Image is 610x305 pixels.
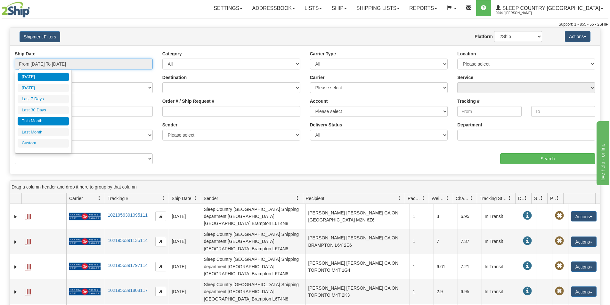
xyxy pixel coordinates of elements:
label: Tracking # [457,98,479,104]
td: [PERSON_NAME] [PERSON_NAME] CA ON BRAMPTON L6Y 2E6 [305,229,410,254]
span: Sleep Country [GEOGRAPHIC_DATA] [501,5,600,11]
td: In Transit [482,254,520,279]
td: Sleep Country [GEOGRAPHIC_DATA] Shipping department [GEOGRAPHIC_DATA] [GEOGRAPHIC_DATA] Brampton ... [201,204,305,229]
img: 20 - Canada Post [69,237,101,245]
a: Expand [12,213,19,220]
a: Settings [209,0,247,16]
td: [DATE] [169,254,201,279]
input: From [457,106,521,117]
a: Reports [404,0,442,16]
a: Sleep Country [GEOGRAPHIC_DATA] 2044 / [PERSON_NAME] [491,0,608,16]
td: 6.95 [458,279,482,304]
span: Pickup Not Assigned [555,211,564,220]
div: live help - online [5,4,59,12]
a: 1021956391095111 [108,213,148,218]
td: 7.21 [458,254,482,279]
td: 3 [434,204,458,229]
span: Pickup Status [550,195,556,202]
li: Custom [18,139,69,148]
td: Sleep Country [GEOGRAPHIC_DATA] Shipping department [GEOGRAPHIC_DATA] [GEOGRAPHIC_DATA] Brampton ... [201,254,305,279]
iframe: chat widget [595,120,609,185]
label: Carrier Type [310,51,336,57]
td: In Transit [482,229,520,254]
a: Pickup Status filter column settings [552,193,563,204]
a: Tracking Status filter column settings [504,193,515,204]
td: In Transit [482,279,520,304]
span: 2044 / [PERSON_NAME] [496,10,544,16]
td: [PERSON_NAME] [PERSON_NAME] CA ON [GEOGRAPHIC_DATA] M2N 6Z6 [305,204,410,229]
label: Service [457,74,473,81]
label: Category [162,51,182,57]
input: Search [500,153,595,164]
label: Delivery Status [310,122,342,128]
input: To [531,106,595,117]
label: Carrier [310,74,325,81]
td: 1 [410,279,434,304]
img: 20 - Canada Post [69,213,101,221]
a: Lists [300,0,327,16]
button: Actions [571,286,597,297]
a: Expand [12,239,19,245]
a: Carrier filter column settings [94,193,105,204]
span: Tracking # [108,195,128,202]
td: [DATE] [169,279,201,304]
td: 1 [410,204,434,229]
label: Department [457,122,482,128]
label: Ship Date [15,51,36,57]
a: Sender filter column settings [292,193,303,204]
a: Packages filter column settings [418,193,429,204]
a: Shipment Issues filter column settings [536,193,547,204]
span: Shipment Issues [534,195,540,202]
td: Sleep Country [GEOGRAPHIC_DATA] Shipping department [GEOGRAPHIC_DATA] [GEOGRAPHIC_DATA] Brampton ... [201,229,305,254]
td: 6.95 [458,204,482,229]
span: In Transit [523,261,532,270]
li: Last 7 Days [18,95,69,103]
button: Actions [571,237,597,247]
li: [DATE] [18,84,69,92]
a: 1021956391135114 [108,238,148,243]
a: Label [25,261,31,271]
span: Sender [204,195,218,202]
span: Packages [408,195,421,202]
button: Copy to clipboard [155,287,166,296]
td: 2.9 [434,279,458,304]
span: Pickup Not Assigned [555,287,564,296]
button: Copy to clipboard [155,212,166,221]
label: Order # / Ship Request # [162,98,215,104]
td: [PERSON_NAME] [PERSON_NAME] CA ON TORONTO M4T 2K3 [305,279,410,304]
div: Support: 1 - 855 - 55 - 2SHIP [2,22,608,27]
a: 1021956391808117 [108,288,148,293]
button: Actions [571,261,597,272]
td: 7 [434,229,458,254]
td: 1 [410,229,434,254]
button: Actions [571,211,597,221]
span: Pickup Not Assigned [555,237,564,245]
li: Last 30 Days [18,106,69,115]
button: Copy to clipboard [155,237,166,246]
td: In Transit [482,204,520,229]
label: Account [310,98,328,104]
a: Shipping lists [352,0,404,16]
a: Expand [12,264,19,270]
div: grid grouping header [10,181,600,193]
a: Ship [327,0,351,16]
a: Label [25,286,31,296]
span: Recipient [306,195,324,202]
label: Location [457,51,476,57]
button: Shipment Filters [20,31,60,42]
li: This Month [18,117,69,125]
span: Charge [456,195,469,202]
td: Sleep Country [GEOGRAPHIC_DATA] Shipping department [GEOGRAPHIC_DATA] [GEOGRAPHIC_DATA] Brampton ... [201,279,305,304]
a: Label [25,211,31,221]
a: Tracking # filter column settings [158,193,169,204]
label: Destination [162,74,187,81]
a: 1021956391797114 [108,263,148,268]
img: logo2044.jpg [2,2,30,18]
img: 20 - Canada Post [69,262,101,270]
li: Last Month [18,128,69,137]
td: [DATE] [169,204,201,229]
a: Ship Date filter column settings [190,193,201,204]
td: 1 [410,254,434,279]
a: Recipient filter column settings [394,193,405,204]
li: [DATE] [18,73,69,81]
